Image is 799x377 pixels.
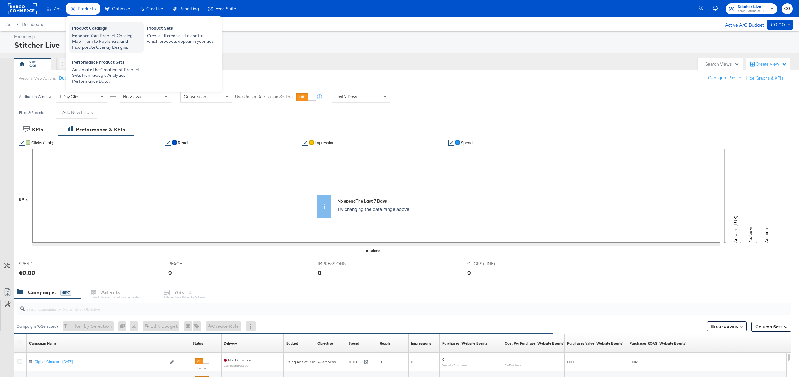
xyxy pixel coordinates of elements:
[184,94,206,100] span: Conversion
[14,34,791,40] div: Managing:
[718,20,764,29] div: Active A/C Budget
[123,94,141,100] span: No Views
[767,20,793,30] button: €0.00
[705,61,739,67] div: Search Views
[215,6,236,11] span: Feed Suite
[195,366,209,370] label: Paused
[380,341,390,346] a: The number of people your ad was served to.
[337,198,423,204] div: No spend The Last 7 Days
[35,359,167,365] a: Digital Circular - [DATE]
[78,6,96,11] span: Products
[380,341,390,346] div: Reach
[448,140,454,146] a: ✔
[349,341,359,346] a: The total amount spent to date.
[467,261,514,267] span: CLICKS (LINK)
[17,324,58,329] div: Campaigns ( 0 Selected)
[56,107,97,118] button: +Add New Filters
[337,206,423,212] p: Try changing the date range above
[746,75,783,81] button: Hide Graphs & KPIs
[467,268,471,277] div: 0
[317,360,336,364] span: Awareness
[168,268,172,277] div: 0
[32,126,43,133] div: KPIs
[315,140,336,145] span: Impressions
[19,95,52,99] div: Attribution Window:
[751,322,791,332] button: Column Sets
[286,341,298,346] div: Budget
[193,341,203,346] a: Shows the current state of your Ad Campaign.
[118,321,130,331] div: 0
[235,94,294,100] label: Use Unified Attribution Setting:
[505,341,565,346] a: The average cost for each purchase tracked by your Custom Audience pixel on your website after pe...
[771,21,785,29] div: €0.00
[19,110,44,115] div: Filter & Search:
[193,341,203,346] div: Status
[224,341,237,346] div: Delivery
[286,360,321,365] div: Using Ad Set Budget
[224,341,237,346] a: Reflects the ability of your Ad Campaign to achieve delivery based on ad states, schedule and bud...
[59,94,83,100] span: 1 Day Clicks
[112,6,130,11] span: Optimize
[29,62,36,68] div: CG
[380,360,382,364] span: 0
[738,9,768,14] span: Kargo Commerce - CG
[630,341,687,346] div: Purchases ROAS (Website Events)
[411,341,431,346] a: The number of times your ad was served. On mobile apps an ad is counted as served the first time ...
[28,289,56,296] div: Campaigns
[442,363,468,367] sub: Website Purchases
[630,341,687,346] a: The total value of the purchase actions divided by spend tracked by your Custom Audience pixel on...
[178,140,189,145] span: Reach
[286,341,298,346] a: The maximum amount you're willing to spend on your ads, on average each day or over the lifetime ...
[224,364,252,367] sub: Campaign Paused
[726,3,777,14] button: Stitcher LiveKargo Commerce - CG
[19,140,25,146] a: ✔
[54,6,61,11] span: Ads
[76,126,125,133] div: Performance & KPIs
[461,140,473,145] span: Spend
[60,110,62,115] strong: +
[756,61,787,67] div: Create View
[302,140,308,146] a: ✔
[630,360,638,364] span: 0.00x
[567,341,624,346] div: Purchases Value (Website Events)
[442,341,489,346] div: Purchases (Website Events)
[25,300,718,312] input: Search Campaigns by Name, ID or Objective
[66,61,93,67] div: All Campaigns
[707,321,747,331] button: Breakdowns
[19,268,35,277] div: €0.00
[318,268,321,277] div: 0
[317,341,333,346] a: Your campaign's objective.
[60,290,71,296] div: 4597
[14,40,791,50] div: Stitcher Live
[318,261,365,267] span: IMPRESSIONS
[29,341,56,346] div: Campaign Name
[6,22,13,27] span: Ads
[738,4,768,10] span: Stitcher Live
[704,72,746,84] button: Configure Pacing
[442,357,444,362] span: 0
[168,261,215,267] span: REACH
[146,6,163,11] span: Creative
[442,341,489,346] a: The number of times a purchase was made tracked by your Custom Audience pixel on your website aft...
[22,22,43,27] a: Dashboard
[35,359,167,364] div: Digital Circular - [DATE]
[19,76,56,81] div: Personal View Actions:
[505,363,521,367] sub: Per Purchase
[784,5,790,12] span: CG
[505,341,565,346] div: Cost Per Purchase (Website Events)
[411,360,413,364] span: 0
[228,358,252,362] span: Not Delivering
[349,360,361,364] span: €0.00
[29,341,56,346] a: Your campaign name.
[317,341,333,346] div: Objective
[505,357,506,362] span: -
[782,3,793,14] button: CG
[411,341,431,346] div: Impressions
[19,261,66,267] span: SPEND
[336,94,357,100] span: Last 7 Days
[179,6,199,11] span: Reporting
[31,140,53,145] span: Clicks (Link)
[59,75,77,81] button: Duplicate
[165,140,171,146] a: ✔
